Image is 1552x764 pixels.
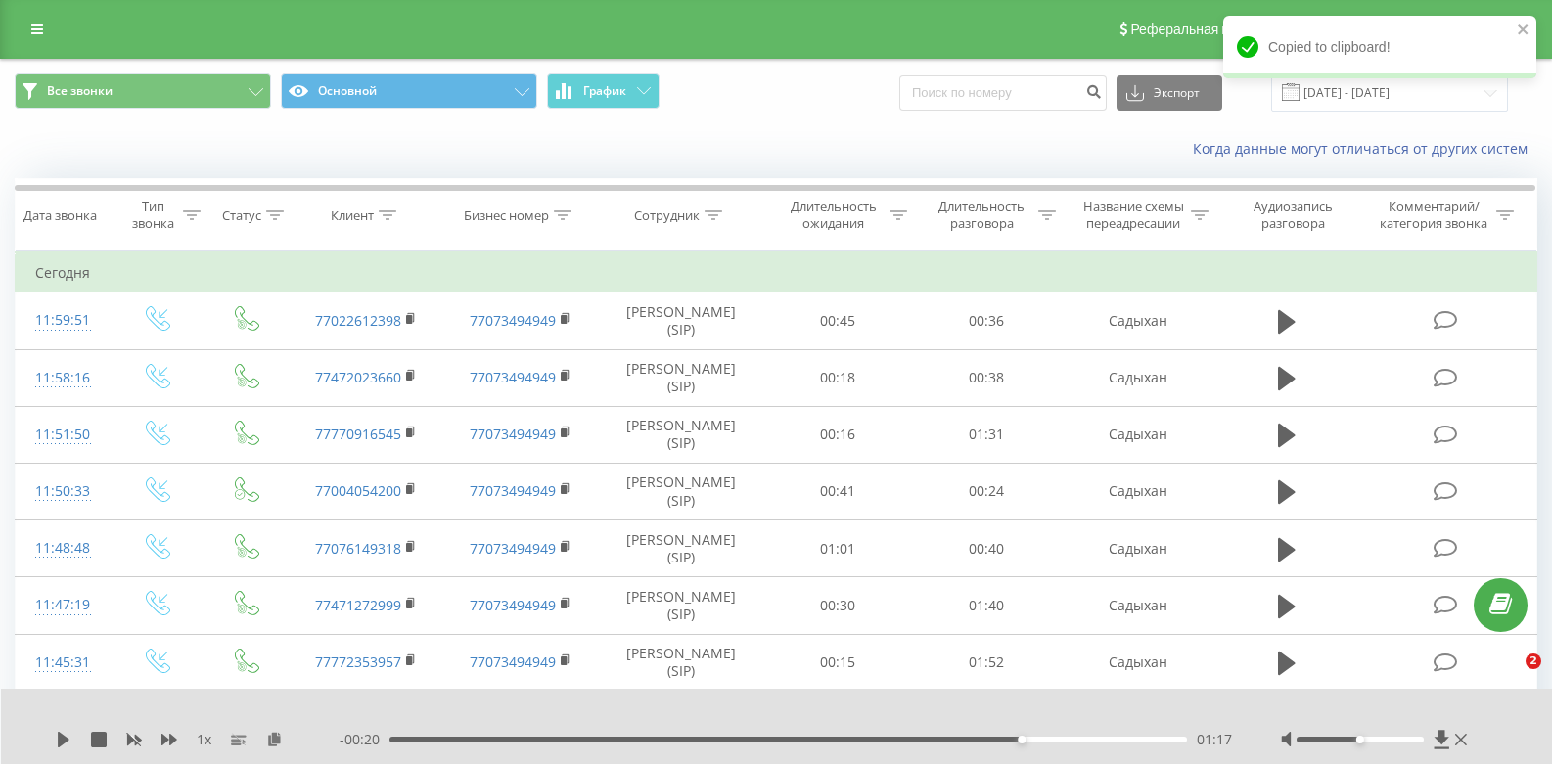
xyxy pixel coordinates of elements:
[15,73,271,109] button: Все звонки
[35,472,91,511] div: 11:50:33
[1061,292,1215,349] td: Садыхан
[35,301,91,339] div: 11:59:51
[1061,520,1215,577] td: Садыхан
[47,83,113,99] span: Все звонки
[315,652,401,671] a: 77772353957
[782,199,886,232] div: Длительность ожидания
[899,75,1107,111] input: Поиск по номеру
[1061,463,1215,519] td: Садыхан
[1018,736,1026,743] div: Accessibility label
[912,577,1061,634] td: 01:40
[315,481,401,500] a: 77004054200
[912,520,1061,577] td: 00:40
[764,292,913,349] td: 00:45
[1061,406,1215,463] td: Садыхан
[598,577,764,634] td: [PERSON_NAME] (SIP)
[340,730,389,749] span: - 00:20
[470,481,556,500] a: 77073494949
[1485,653,1532,700] iframe: Intercom live chat
[1081,199,1186,232] div: Название схемы переадресации
[764,463,913,519] td: 00:41
[1356,736,1364,743] div: Accessibility label
[464,207,549,224] div: Бизнес номер
[912,292,1061,349] td: 00:36
[547,73,660,109] button: График
[470,311,556,330] a: 77073494949
[1061,349,1215,406] td: Садыхан
[281,73,537,109] button: Основной
[222,207,261,224] div: Статус
[315,596,401,614] a: 77471272999
[197,730,211,749] span: 1 x
[764,406,913,463] td: 00:16
[1517,22,1530,40] button: close
[1526,653,1541,669] span: 2
[930,199,1033,232] div: Длительность разговора
[598,349,764,406] td: [PERSON_NAME] (SIP)
[1061,634,1215,691] td: Садыхан
[470,368,556,386] a: 77073494949
[1130,22,1291,37] span: Реферальная программа
[764,577,913,634] td: 00:30
[470,425,556,443] a: 77073494949
[127,199,177,232] div: Тип звонка
[598,634,764,691] td: [PERSON_NAME] (SIP)
[912,634,1061,691] td: 01:52
[23,207,97,224] div: Дата звонка
[598,463,764,519] td: [PERSON_NAME] (SIP)
[35,586,91,624] div: 11:47:19
[912,406,1061,463] td: 01:31
[16,253,1537,292] td: Сегодня
[912,463,1061,519] td: 00:24
[1197,730,1232,749] span: 01:17
[764,349,913,406] td: 00:18
[912,349,1061,406] td: 00:38
[764,634,913,691] td: 00:15
[1233,199,1353,232] div: Аудиозапись разговора
[1117,75,1222,111] button: Экспорт
[35,529,91,567] div: 11:48:48
[1377,199,1491,232] div: Комментарий/категория звонка
[583,84,626,98] span: График
[1061,577,1215,634] td: Садыхан
[35,359,91,397] div: 11:58:16
[470,539,556,558] a: 77073494949
[598,292,764,349] td: [PERSON_NAME] (SIP)
[315,425,401,443] a: 77770916545
[1193,139,1537,157] a: Когда данные могут отличаться от других систем
[470,652,556,671] a: 77073494949
[470,596,556,614] a: 77073494949
[598,406,764,463] td: [PERSON_NAME] (SIP)
[315,539,401,558] a: 77076149318
[634,207,700,224] div: Сотрудник
[1223,16,1536,78] div: Copied to clipboard!
[315,368,401,386] a: 77472023660
[598,520,764,577] td: [PERSON_NAME] (SIP)
[331,207,374,224] div: Клиент
[315,311,401,330] a: 77022612398
[35,644,91,682] div: 11:45:31
[35,416,91,454] div: 11:51:50
[764,520,913,577] td: 01:01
